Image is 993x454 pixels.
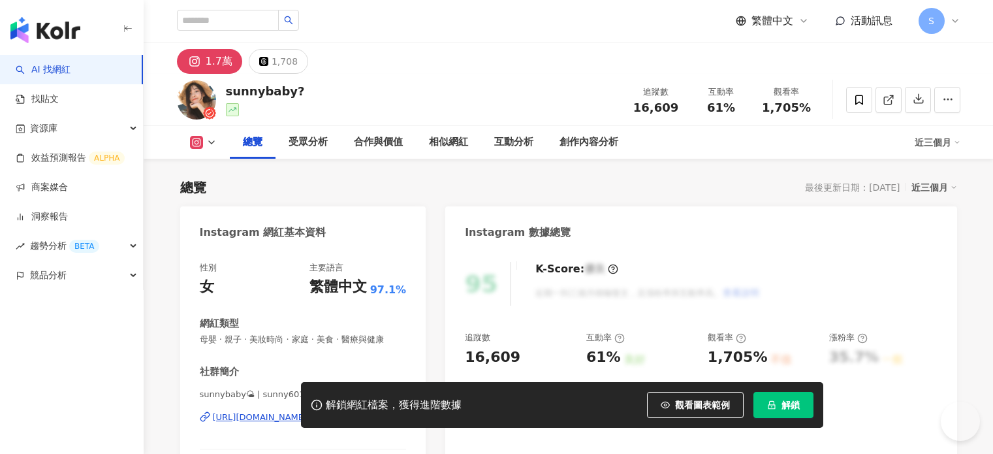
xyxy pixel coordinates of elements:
div: 61% [586,348,621,368]
div: 近三個月 [915,132,960,153]
span: 1,705% [762,101,811,114]
div: 社群簡介 [200,365,239,379]
span: 活動訊息 [851,14,892,27]
div: Instagram 數據總覽 [465,225,571,240]
div: 1,705% [708,348,768,368]
button: 1.7萬 [177,49,242,74]
div: 解鎖網紅檔案，獲得進階數據 [326,398,462,412]
span: 母嬰 · 親子 · 美妝時尚 · 家庭 · 美食 · 醫療與健康 [200,334,407,346]
a: 商案媒合 [16,181,68,194]
div: 總覽 [180,178,206,197]
span: 61% [707,101,735,114]
span: 16,609 [633,101,678,114]
div: 最後更新日期：[DATE] [805,182,900,193]
span: rise [16,242,25,251]
img: logo [10,17,80,43]
span: 資源庫 [30,114,57,143]
a: 洞察報告 [16,210,68,223]
div: 互動率 [586,332,625,344]
span: 97.1% [370,283,407,297]
a: 找貼文 [16,93,59,106]
div: 互動率 [697,86,746,99]
div: 追蹤數 [465,332,490,344]
div: 漲粉率 [829,332,868,344]
div: 繁體中文 [309,277,367,297]
span: S [928,14,934,28]
button: 1,708 [249,49,308,74]
div: Instagram 網紅基本資料 [200,225,326,240]
span: 趨勢分析 [30,231,99,261]
div: 網紅類型 [200,317,239,331]
div: K-Score : [535,262,618,276]
div: 1,708 [272,52,298,71]
div: 女 [200,277,214,297]
img: KOL Avatar [177,80,216,120]
div: 近三個月 [911,179,957,196]
div: 1.7萬 [206,52,232,71]
div: 主要語言 [309,262,343,274]
div: 合作與價值 [354,135,403,150]
span: 繁體中文 [751,14,793,28]
div: 觀看率 [762,86,812,99]
div: 受眾分析 [289,135,328,150]
span: 競品分析 [30,261,67,290]
div: 互動分析 [494,135,533,150]
div: 總覽 [243,135,262,150]
a: searchAI 找網紅 [16,63,71,76]
div: 觀看率 [708,332,746,344]
div: 性別 [200,262,217,274]
button: 觀看圖表範例 [647,392,744,418]
span: 觀看圖表範例 [675,400,730,410]
a: 效益預測報告ALPHA [16,152,125,165]
div: 創作內容分析 [560,135,618,150]
button: 解鎖 [753,392,813,418]
span: search [284,16,293,25]
span: 解鎖 [781,400,800,410]
div: sunnybaby? [226,83,305,99]
span: lock [767,400,776,410]
div: 16,609 [465,348,520,368]
div: BETA [69,240,99,253]
div: 追蹤數 [631,86,681,99]
div: 相似網紅 [429,135,468,150]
